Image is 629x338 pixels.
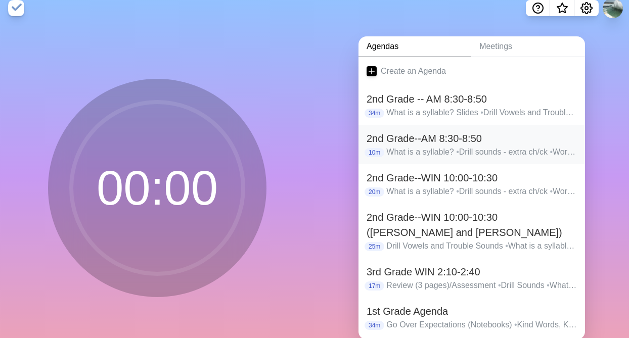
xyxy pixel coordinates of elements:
[367,91,577,107] h2: 2nd Grade -- AM 8:30-8:50
[547,281,550,289] span: •
[514,320,517,329] span: •
[365,242,384,251] p: 25m
[386,279,577,292] p: Review (3 pages)/Assessment Drill Sounds What is a syllable? Slide Card Flip - closed/fly swatter...
[367,170,577,185] h2: 2nd Grade--WIN 10:00-10:30
[367,304,577,319] h2: 1st Grade Agenda
[471,36,585,57] a: Meetings
[367,131,577,146] h2: 2nd Grade--AM 8:30-8:50
[358,57,585,85] a: Create an Agenda
[386,240,577,252] p: Drill Vowels and Trouble Sounds What is a syllable? Card Flip - Closed with Digraphs Syllable div...
[456,148,459,156] span: •
[386,185,577,198] p: What is a syllable? Drill sounds - extra ch/ck Word Chain, sh, ck and ck Do two syllable white bo...
[365,321,384,330] p: 34m
[386,319,577,331] p: Go Over Expectations (Notebooks) Kind Words, Kind Voice Sound cards Card Flipping - whisper sound...
[365,187,384,197] p: 20m
[358,36,471,57] a: Agendas
[365,281,384,291] p: 17m
[498,281,501,289] span: •
[505,242,508,250] span: •
[365,109,384,118] p: 34m
[367,264,577,279] h2: 3rd Grade WIN 2:10-2:40
[365,148,384,157] p: 10m
[480,108,483,117] span: •
[386,146,577,158] p: What is a syllable? Drill sounds - extra ch/ck Word Chain, sh, ck and ck Do two syllable white bo...
[367,210,577,240] h2: 2nd Grade--WIN 10:00-10:30 ([PERSON_NAME] and [PERSON_NAME])
[456,187,459,196] span: •
[386,107,577,119] p: What is a syllable? Slides Drill Vowels and Trouble Sounds Card Flip-Closed with Digraphs-Door Tw...
[550,148,553,156] span: •
[550,187,553,196] span: •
